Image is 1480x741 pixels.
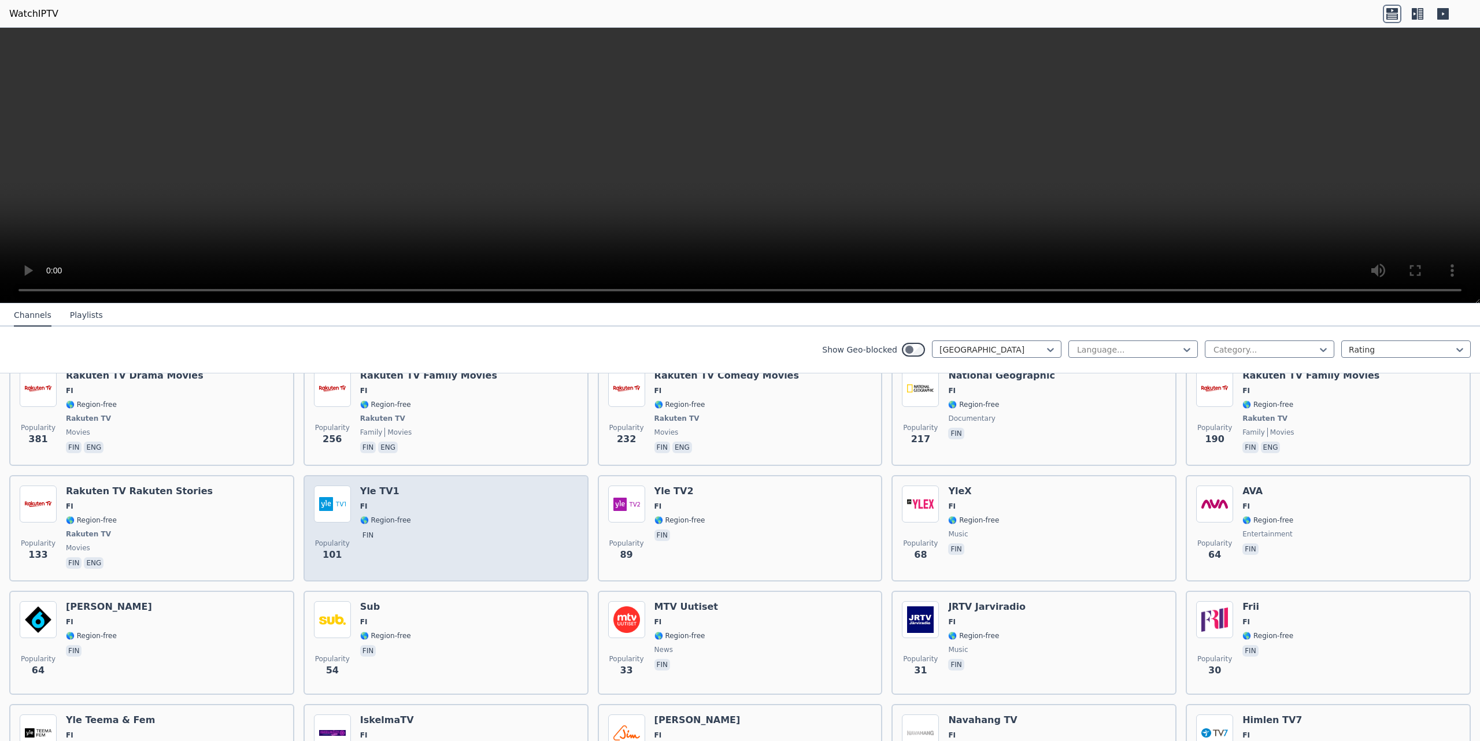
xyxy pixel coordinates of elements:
[1205,432,1224,446] span: 190
[378,442,398,453] p: eng
[84,557,103,569] p: eng
[66,557,82,569] p: fin
[14,305,51,327] button: Channels
[1197,654,1232,664] span: Popularity
[948,529,968,539] span: music
[314,370,351,407] img: Rakuten TV Family Movies
[66,400,117,409] span: 🌎 Region-free
[1197,539,1232,548] span: Popularity
[654,414,700,423] span: Rakuten TV
[20,601,57,638] img: Kutonen
[66,516,117,525] span: 🌎 Region-free
[1242,529,1293,539] span: entertainment
[84,442,103,453] p: eng
[315,423,350,432] span: Popularity
[360,386,368,395] span: FI
[323,548,342,562] span: 101
[1242,645,1258,657] p: fin
[1242,386,1250,395] span: FI
[66,486,213,497] h6: Rakuten TV Rakuten Stories
[654,386,662,395] span: FI
[66,370,203,381] h6: Rakuten TV Drama Movies
[314,601,351,638] img: Sub
[360,645,376,657] p: fin
[948,731,956,740] span: FI
[1242,543,1258,555] p: fin
[608,486,645,523] img: Yle TV2
[360,529,376,541] p: fin
[1208,664,1221,677] span: 30
[914,664,927,677] span: 31
[948,714,1017,726] h6: Navahang TV
[1267,428,1294,437] span: movies
[609,423,644,432] span: Popularity
[911,432,930,446] span: 217
[654,370,799,381] h6: Rakuten TV Comedy Movies
[903,539,938,548] span: Popularity
[948,645,968,654] span: music
[654,645,673,654] span: news
[948,486,999,497] h6: YleX
[620,664,632,677] span: 33
[360,516,411,525] span: 🌎 Region-free
[360,731,368,740] span: FI
[1242,400,1293,409] span: 🌎 Region-free
[21,423,55,432] span: Popularity
[948,428,964,439] p: fin
[20,486,57,523] img: Rakuten TV Rakuten Stories
[1242,502,1250,511] span: FI
[654,428,679,437] span: movies
[1196,370,1233,407] img: Rakuten TV Family Movies
[948,414,996,423] span: documentary
[948,659,964,670] p: fin
[617,432,636,446] span: 232
[315,539,350,548] span: Popularity
[32,664,45,677] span: 64
[66,714,155,726] h6: Yle Teema & Fem
[654,516,705,525] span: 🌎 Region-free
[1242,617,1250,627] span: FI
[1242,442,1258,453] p: fin
[654,400,705,409] span: 🌎 Region-free
[654,601,718,613] h6: MTV Uutiset
[70,305,103,327] button: Playlists
[360,502,368,511] span: FI
[360,414,405,423] span: Rakuten TV
[66,428,90,437] span: movies
[948,617,956,627] span: FI
[1196,486,1233,523] img: AVA
[9,7,58,21] a: WatchIPTV
[654,442,670,453] p: fin
[66,631,117,640] span: 🌎 Region-free
[948,543,964,555] p: fin
[948,370,1054,381] h6: National Geographic
[620,548,632,562] span: 89
[902,601,939,638] img: JRTV Jarviradio
[1242,486,1293,497] h6: AVA
[654,714,741,726] h6: [PERSON_NAME]
[608,370,645,407] img: Rakuten TV Comedy Movies
[360,428,383,437] span: family
[360,631,411,640] span: 🌎 Region-free
[1242,516,1293,525] span: 🌎 Region-free
[360,442,376,453] p: fin
[21,539,55,548] span: Popularity
[360,370,497,381] h6: Rakuten TV Family Movies
[654,631,705,640] span: 🌎 Region-free
[902,370,939,407] img: National Geographic
[654,617,662,627] span: FI
[948,631,999,640] span: 🌎 Region-free
[66,645,82,657] p: fin
[608,601,645,638] img: MTV Uutiset
[672,442,692,453] p: eng
[1197,423,1232,432] span: Popularity
[902,486,939,523] img: YleX
[360,486,411,497] h6: Yle TV1
[903,654,938,664] span: Popularity
[326,664,339,677] span: 54
[654,529,670,541] p: fin
[1261,442,1281,453] p: eng
[66,617,73,627] span: FI
[20,370,57,407] img: Rakuten TV Drama Movies
[66,502,73,511] span: FI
